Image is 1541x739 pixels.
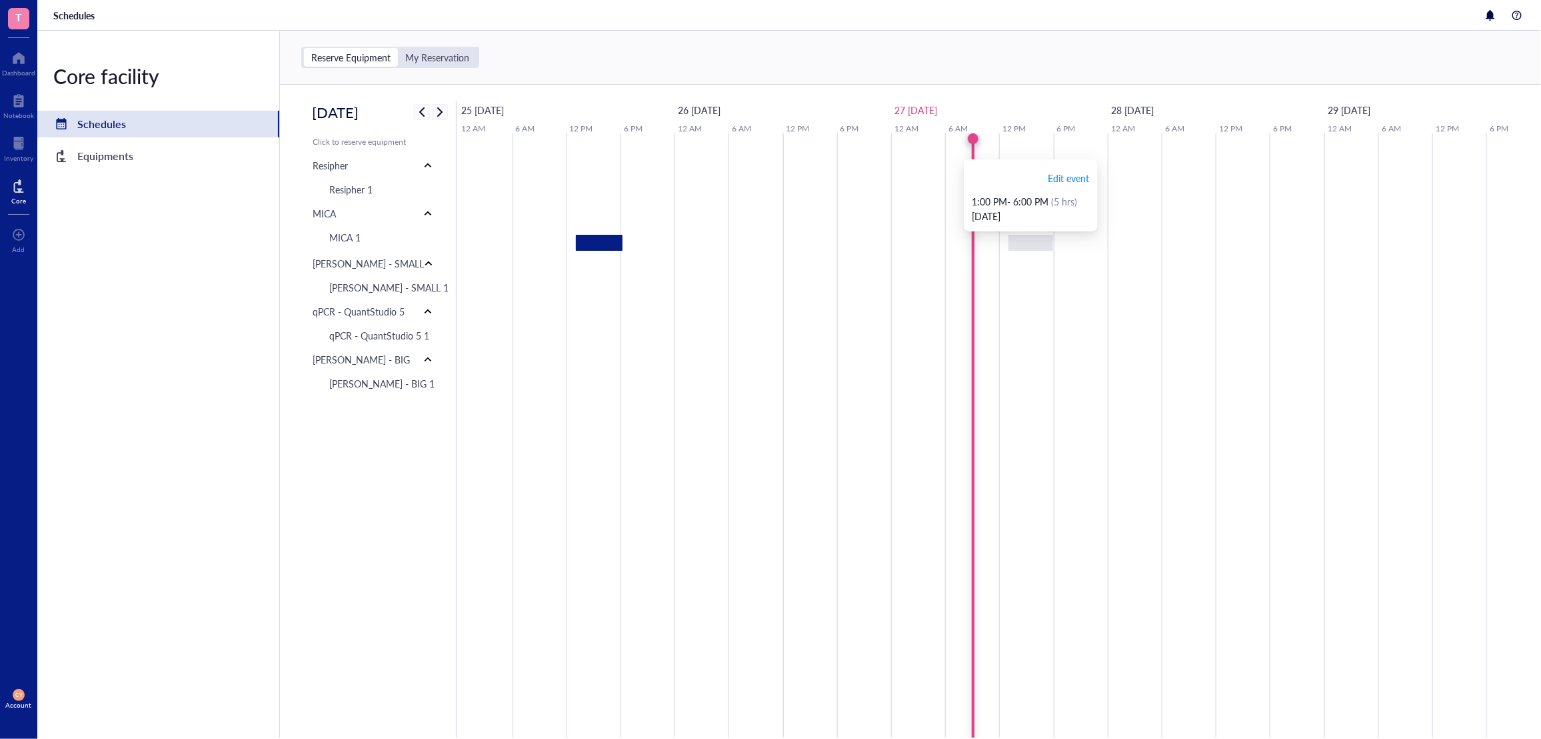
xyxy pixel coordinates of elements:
div: Resipher 1 [329,182,373,197]
a: August 28, 2025 [1108,100,1157,120]
a: Schedules [53,9,97,21]
a: 12 AM [458,120,489,137]
button: Next week [432,104,448,120]
div: Core facility [37,63,279,89]
div: [DATE] [972,209,1090,223]
div: Dashboard [2,69,35,77]
a: Schedules [37,111,279,137]
span: Edit event [1048,171,1089,185]
div: MICA [313,206,336,221]
a: 12 PM [1000,120,1030,137]
div: Schedules [77,115,126,133]
a: Equipments [37,143,279,169]
div: Inventory [4,154,33,162]
div: [PERSON_NAME] - BIG [313,352,410,367]
button: Edit event [1047,167,1090,189]
a: 12 PM [783,120,813,137]
a: 6 PM [621,120,646,137]
div: My Reservation [398,48,477,67]
div: Add [13,245,25,253]
div: 1:00 PM - 6:00 PM [972,194,1090,209]
a: 6 AM [945,120,971,137]
div: MICA 1 [329,230,361,245]
a: 12 AM [1108,120,1138,137]
a: 12 AM [1324,120,1355,137]
a: August 27, 2025 [891,100,940,120]
div: Equipments [77,147,133,165]
span: T [15,9,22,25]
div: Reserve Equipment [304,48,398,67]
div: Click to reserve equipment [313,136,437,148]
button: Previous week [414,104,430,120]
a: Core [11,175,26,205]
div: My Reservation [405,51,469,63]
div: qPCR - QuantStudio 5 1 [329,328,429,343]
div: [PERSON_NAME] - BIG 1 [329,376,435,391]
a: 6 PM [1054,120,1079,137]
a: 6 PM [1487,120,1512,137]
a: 6 PM [1270,120,1296,137]
a: Notebook [3,90,34,119]
div: qPCR - QuantStudio 5 [313,304,405,319]
a: August 26, 2025 [675,100,724,120]
a: 6 PM [837,120,862,137]
span: CY [15,692,22,698]
div: [PERSON_NAME] - SMALL [313,256,424,271]
a: 12 PM [567,120,597,137]
h2: [DATE] [312,101,359,123]
span: (5 hrs) [1048,195,1077,208]
a: Dashboard [2,47,35,77]
div: Account [6,701,32,709]
a: 6 AM [729,120,755,137]
div: Reserve Equipment [311,51,391,63]
a: 6 AM [512,120,538,137]
a: August 29, 2025 [1324,100,1374,120]
a: Inventory [4,133,33,162]
a: August 25, 2025 [458,100,507,120]
div: segmented control [301,47,479,68]
a: 12 PM [1216,120,1246,137]
a: 6 AM [1378,120,1404,137]
div: Resipher [313,158,348,173]
div: Core [11,197,26,205]
a: 6 AM [1162,120,1188,137]
div: [PERSON_NAME] - SMALL 1 [329,280,449,295]
a: 12 AM [675,120,705,137]
a: 12 AM [891,120,922,137]
a: 12 PM [1433,120,1463,137]
div: Notebook [3,111,34,119]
